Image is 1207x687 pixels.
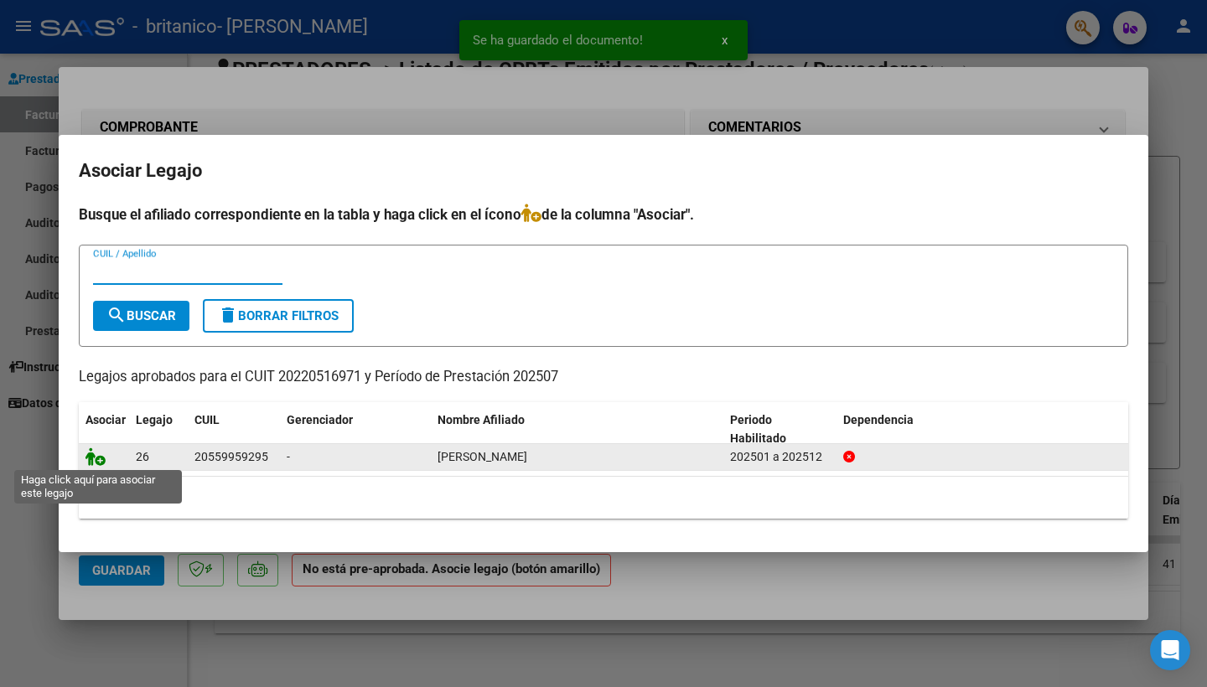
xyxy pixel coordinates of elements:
span: Legajo [136,413,173,426]
span: CUIL [194,413,220,426]
datatable-header-cell: Gerenciador [280,402,431,457]
div: Open Intercom Messenger [1150,630,1190,670]
div: 202501 a 202512 [730,447,830,467]
mat-icon: delete [218,305,238,325]
mat-icon: search [106,305,127,325]
span: Dependencia [843,413,914,426]
span: Periodo Habilitado [730,413,786,446]
datatable-header-cell: Legajo [129,402,188,457]
button: Buscar [93,301,189,331]
datatable-header-cell: Periodo Habilitado [723,402,837,457]
span: Asociar [85,413,126,426]
span: Gerenciador [287,413,353,426]
p: Legajos aprobados para el CUIT 20220516971 y Período de Prestación 202507 [79,367,1128,388]
span: Buscar [106,308,176,323]
span: Nombre Afiliado [438,413,525,426]
h2: Asociar Legajo [79,155,1128,187]
span: COTOS RIERA PATRICIO [438,450,527,463]
h4: Busque el afiliado correspondiente en la tabla y haga click en el ícono de la columna "Asociar". [79,204,1128,225]
span: Borrar Filtros [218,308,339,323]
div: 1 registros [79,477,1128,519]
span: 26 [136,450,149,463]
datatable-header-cell: Dependencia [837,402,1129,457]
span: - [287,450,290,463]
datatable-header-cell: CUIL [188,402,280,457]
div: 20559959295 [194,447,268,467]
datatable-header-cell: Nombre Afiliado [431,402,723,457]
datatable-header-cell: Asociar [79,402,129,457]
button: Borrar Filtros [203,299,354,333]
